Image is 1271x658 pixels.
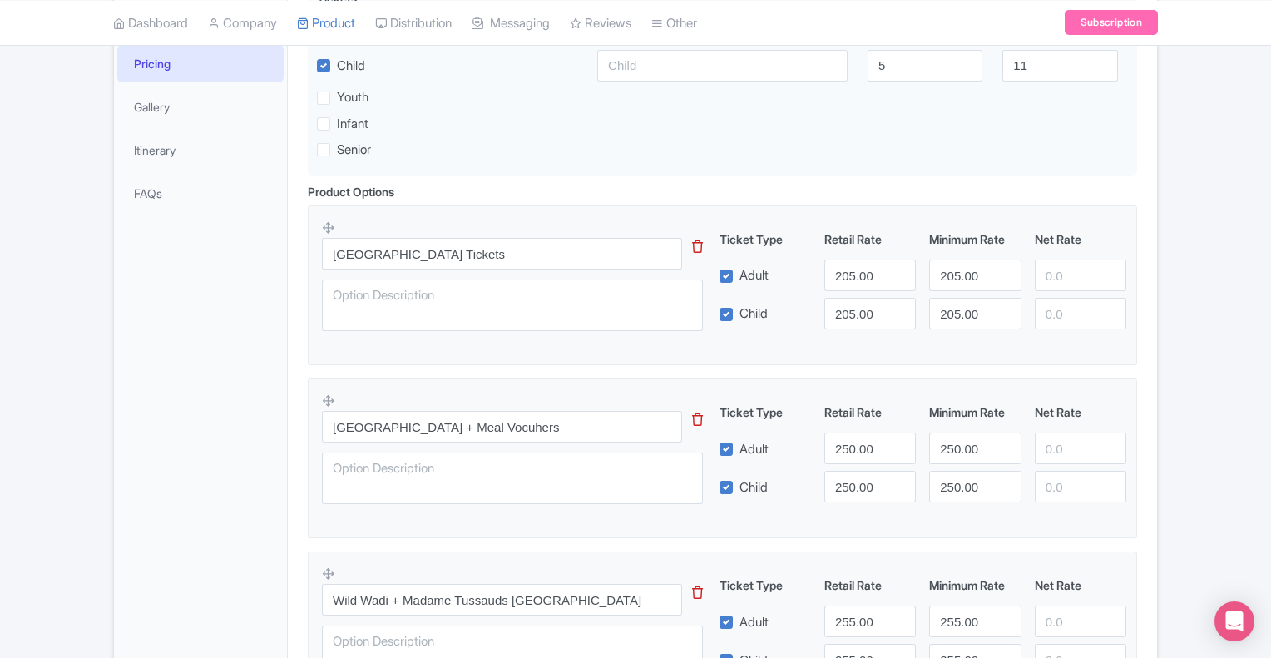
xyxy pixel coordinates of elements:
[929,606,1021,637] input: 0.0
[922,230,1027,248] div: Minimum Rate
[322,584,682,616] input: Option Name
[1035,298,1126,329] input: 0.0
[1028,230,1133,248] div: Net Rate
[322,411,682,443] input: Option Name
[1028,576,1133,594] div: Net Rate
[922,576,1027,594] div: Minimum Rate
[739,440,769,459] label: Adult
[824,298,916,329] input: 0.0
[929,471,1021,502] input: 0.0
[117,88,284,126] a: Gallery
[1214,601,1254,641] div: Open Intercom Messenger
[739,613,769,632] label: Adult
[1065,10,1158,35] a: Subscription
[929,298,1021,329] input: 0.0
[337,57,365,76] label: Child
[597,50,848,82] input: Child
[713,230,818,248] div: Ticket Type
[929,260,1021,291] input: 0.0
[117,175,284,212] a: FAQs
[824,606,916,637] input: 0.0
[739,266,769,285] label: Adult
[1035,260,1126,291] input: 0.0
[739,304,768,324] label: Child
[824,471,916,502] input: 0.0
[1035,433,1126,464] input: 0.0
[824,260,916,291] input: 0.0
[818,403,922,421] div: Retail Rate
[713,576,818,594] div: Ticket Type
[1035,606,1126,637] input: 0.0
[818,230,922,248] div: Retail Rate
[929,433,1021,464] input: 0.0
[337,141,371,160] label: Senior
[1035,471,1126,502] input: 0.0
[337,88,368,107] label: Youth
[117,45,284,82] a: Pricing
[308,183,394,200] div: Product Options
[322,238,682,270] input: Option Name
[1028,403,1133,421] div: Net Rate
[824,433,916,464] input: 0.0
[739,478,768,497] label: Child
[713,403,818,421] div: Ticket Type
[117,131,284,169] a: Itinerary
[337,115,368,134] label: Infant
[818,576,922,594] div: Retail Rate
[922,403,1027,421] div: Minimum Rate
